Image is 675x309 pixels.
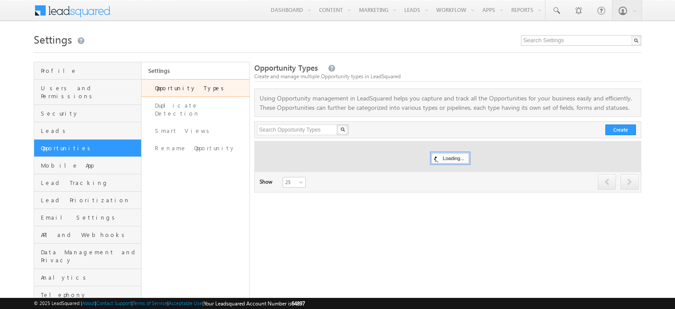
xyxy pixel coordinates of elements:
[431,153,469,164] div: Loading...
[34,299,305,308] span: © 2025 LeadSquared | | | | |
[41,248,139,264] span: Data Management and Privacy
[34,62,141,80] a: Profile
[142,97,249,122] a: Duplicate Detection
[96,300,131,306] a: Contact Support
[41,127,139,135] span: Leads
[34,226,141,244] a: API and Webhooks
[142,62,249,79] a: Settings
[41,291,139,299] span: Telephony
[34,286,141,304] a: Telephony
[34,105,141,122] a: Security
[340,127,345,132] img: Search
[169,300,202,306] a: Acceptable Use
[605,124,636,135] button: Create
[41,273,139,281] span: Analytics
[283,178,307,186] span: 25
[41,67,139,75] span: Profile
[34,209,141,226] a: Email Settings
[283,177,306,188] a: 25
[255,93,641,112] p: Using Opportunity management in LeadSquared helps you capture and track all the Opportunities for...
[34,192,141,209] a: Lead Prioritization
[142,122,249,140] a: Smart Views
[521,35,641,46] input: Search Settings
[34,122,141,140] a: Leads
[41,144,139,152] span: Opportunities
[34,157,141,174] a: Mobile App
[34,80,141,105] a: Users and Permissions
[41,161,139,169] span: Mobile App
[41,109,139,117] span: Security
[254,63,318,73] span: Opportunity Types
[34,174,141,192] a: Lead Tracking
[204,300,305,307] span: Your Leadsquared Account Number is
[292,300,305,307] span: 64897
[34,32,72,46] span: Settings
[257,124,338,135] input: Search Opportunity Types
[142,140,249,157] a: Rename Opportunity
[41,84,139,100] span: Users and Permissions
[41,213,139,221] span: Email Settings
[142,79,249,97] a: Opportunity Types
[254,72,641,80] div: Create and manage multiple Opportunity types in LeadSquared
[133,300,167,306] a: Terms of Service
[260,178,276,186] div: Show
[41,196,139,204] span: Lead Prioritization
[34,140,141,157] a: Opportunities
[34,269,141,286] a: Analytics
[34,244,141,269] a: Data Management and Privacy
[41,179,139,187] span: Lead Tracking
[41,231,139,239] span: API and Webhooks
[82,300,95,306] a: About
